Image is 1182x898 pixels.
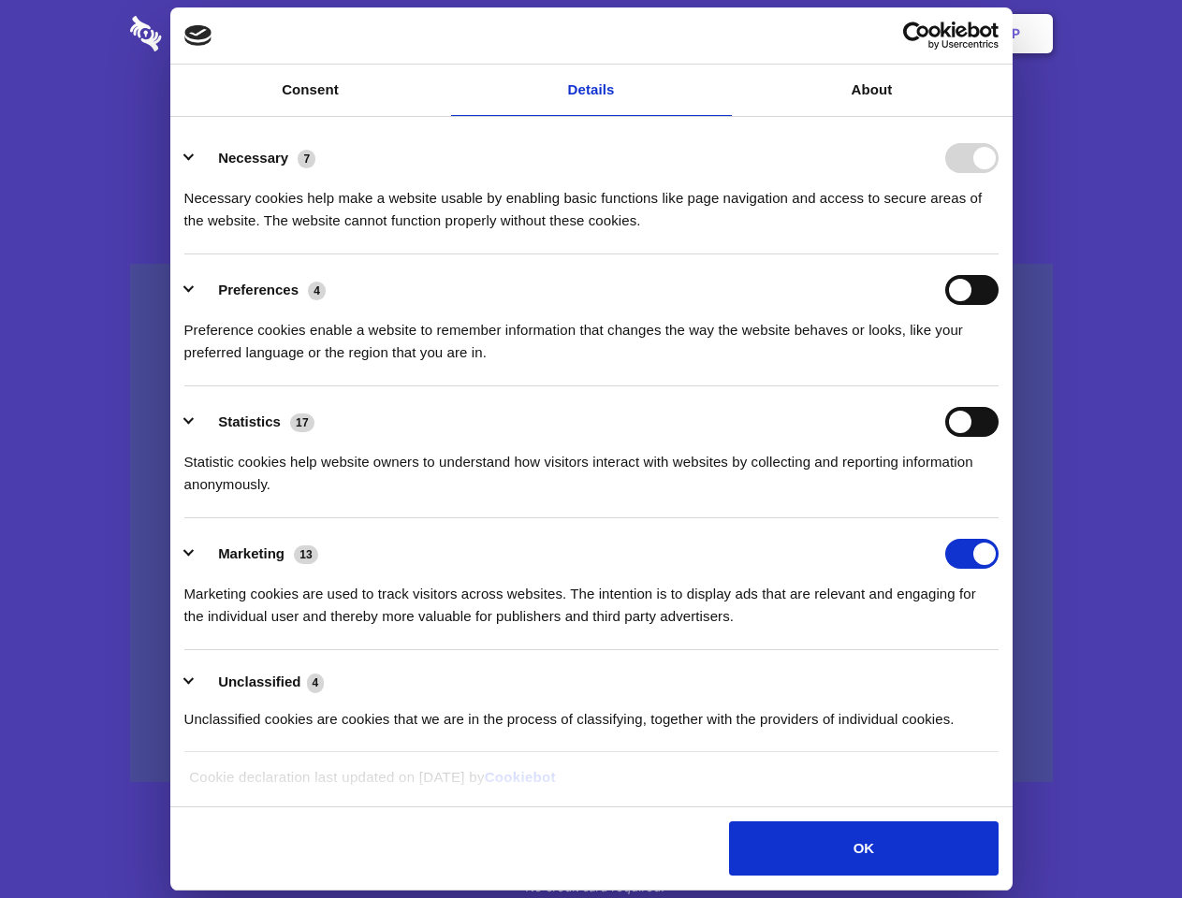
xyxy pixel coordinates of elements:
div: Cookie declaration last updated on [DATE] by [175,766,1007,803]
button: Marketing (13) [184,539,330,569]
div: Necessary cookies help make a website usable by enabling basic functions like page navigation and... [184,173,999,232]
a: Pricing [549,5,631,63]
a: About [732,65,1013,116]
a: Contact [759,5,845,63]
img: logo-wordmark-white-trans-d4663122ce5f474addd5e946df7df03e33cb6a1c49d2221995e7729f52c070b2.svg [130,16,290,51]
span: 7 [298,150,315,168]
span: 4 [307,673,325,692]
a: Cookiebot [485,769,556,785]
label: Necessary [218,150,288,166]
button: Preferences (4) [184,275,338,305]
div: Statistic cookies help website owners to understand how visitors interact with websites by collec... [184,437,999,496]
div: Unclassified cookies are cookies that we are in the process of classifying, together with the pro... [184,694,999,731]
span: 4 [308,282,326,300]
div: Preference cookies enable a website to remember information that changes the way the website beha... [184,305,999,364]
label: Preferences [218,282,299,297]
button: OK [729,821,998,876]
label: Statistics [218,413,281,429]
h1: Eliminate Slack Data Loss. [130,84,1053,152]
img: logo [184,25,212,46]
a: Details [451,65,732,116]
button: Necessary (7) [184,143,328,173]
iframe: Drift Widget Chat Controller [1088,804,1160,876]
div: Marketing cookies are used to track visitors across websites. The intention is to display ads tha... [184,569,999,628]
label: Marketing [218,545,285,561]
button: Statistics (17) [184,407,327,437]
a: Usercentrics Cookiebot - opens in a new window [835,22,999,50]
a: Consent [170,65,451,116]
a: Wistia video thumbnail [130,264,1053,783]
span: 13 [294,545,318,564]
h4: Auto-redaction of sensitive data, encrypted data sharing and self-destructing private chats. Shar... [130,170,1053,232]
button: Unclassified (4) [184,671,336,694]
a: Login [849,5,930,63]
span: 17 [290,413,314,432]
